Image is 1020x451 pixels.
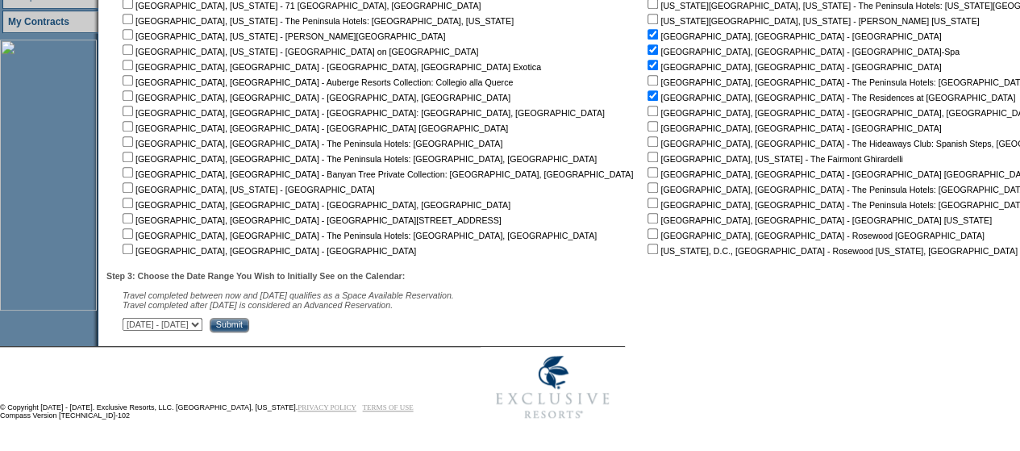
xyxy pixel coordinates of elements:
input: Submit [210,318,249,332]
nobr: Travel completed after [DATE] is considered an Advanced Reservation. [123,300,393,310]
nobr: [GEOGRAPHIC_DATA], [GEOGRAPHIC_DATA] - Banyan Tree Private Collection: [GEOGRAPHIC_DATA], [GEOGRA... [119,169,633,179]
img: Exclusive Resorts [481,347,625,428]
nobr: [GEOGRAPHIC_DATA], [GEOGRAPHIC_DATA] - The Peninsula Hotels: [GEOGRAPHIC_DATA], [GEOGRAPHIC_DATA] [119,154,597,164]
nobr: [GEOGRAPHIC_DATA], [GEOGRAPHIC_DATA] - [GEOGRAPHIC_DATA] [644,123,941,133]
a: TERMS OF USE [363,403,414,411]
a: My Contracts [8,16,69,27]
nobr: [GEOGRAPHIC_DATA], [GEOGRAPHIC_DATA] - [GEOGRAPHIC_DATA] [644,62,941,72]
nobr: [GEOGRAPHIC_DATA], [US_STATE] - [PERSON_NAME][GEOGRAPHIC_DATA] [119,31,445,41]
nobr: [GEOGRAPHIC_DATA], [GEOGRAPHIC_DATA] - [GEOGRAPHIC_DATA]-Spa [644,47,960,56]
nobr: [GEOGRAPHIC_DATA], [GEOGRAPHIC_DATA] - [GEOGRAPHIC_DATA] [644,31,941,41]
nobr: [GEOGRAPHIC_DATA], [US_STATE] - The Peninsula Hotels: [GEOGRAPHIC_DATA], [US_STATE] [119,16,514,26]
nobr: [GEOGRAPHIC_DATA], [GEOGRAPHIC_DATA] - The Residences at [GEOGRAPHIC_DATA] [644,93,1015,102]
span: Travel completed between now and [DATE] qualifies as a Space Available Reservation. [123,290,454,300]
nobr: [GEOGRAPHIC_DATA], [GEOGRAPHIC_DATA] - [GEOGRAPHIC_DATA], [GEOGRAPHIC_DATA] Exotica [119,62,541,72]
nobr: [GEOGRAPHIC_DATA], [GEOGRAPHIC_DATA] - The Peninsula Hotels: [GEOGRAPHIC_DATA] [119,139,502,148]
b: Step 3: Choose the Date Range You Wish to Initially See on the Calendar: [106,271,405,281]
nobr: [GEOGRAPHIC_DATA], [GEOGRAPHIC_DATA] - [GEOGRAPHIC_DATA], [GEOGRAPHIC_DATA] [119,200,510,210]
nobr: [GEOGRAPHIC_DATA], [US_STATE] - [GEOGRAPHIC_DATA] on [GEOGRAPHIC_DATA] [119,47,478,56]
nobr: [GEOGRAPHIC_DATA], [US_STATE] - [GEOGRAPHIC_DATA] [119,185,375,194]
nobr: [GEOGRAPHIC_DATA], [GEOGRAPHIC_DATA] - Rosewood [GEOGRAPHIC_DATA] [644,231,984,240]
nobr: [GEOGRAPHIC_DATA], [GEOGRAPHIC_DATA] - Auberge Resorts Collection: Collegio alla Querce [119,77,513,87]
nobr: [GEOGRAPHIC_DATA], [GEOGRAPHIC_DATA] - [GEOGRAPHIC_DATA] [GEOGRAPHIC_DATA] [119,123,508,133]
nobr: [GEOGRAPHIC_DATA], [GEOGRAPHIC_DATA] - The Peninsula Hotels: [GEOGRAPHIC_DATA], [GEOGRAPHIC_DATA] [119,231,597,240]
nobr: [GEOGRAPHIC_DATA], [GEOGRAPHIC_DATA] - [GEOGRAPHIC_DATA] [119,246,416,256]
nobr: [US_STATE], D.C., [GEOGRAPHIC_DATA] - Rosewood [US_STATE], [GEOGRAPHIC_DATA] [644,246,1018,256]
a: PRIVACY POLICY [298,403,356,411]
nobr: [GEOGRAPHIC_DATA], [US_STATE] - The Fairmont Ghirardelli [644,154,902,164]
nobr: [US_STATE][GEOGRAPHIC_DATA], [US_STATE] - [PERSON_NAME] [US_STATE] [644,16,979,26]
nobr: [GEOGRAPHIC_DATA], [GEOGRAPHIC_DATA] - [GEOGRAPHIC_DATA] [US_STATE] [644,215,992,225]
nobr: [GEOGRAPHIC_DATA], [GEOGRAPHIC_DATA] - [GEOGRAPHIC_DATA], [GEOGRAPHIC_DATA] [119,93,510,102]
nobr: [GEOGRAPHIC_DATA], [GEOGRAPHIC_DATA] - [GEOGRAPHIC_DATA]: [GEOGRAPHIC_DATA], [GEOGRAPHIC_DATA] [119,108,605,118]
nobr: [GEOGRAPHIC_DATA], [GEOGRAPHIC_DATA] - [GEOGRAPHIC_DATA][STREET_ADDRESS] [119,215,502,225]
nobr: [GEOGRAPHIC_DATA], [US_STATE] - 71 [GEOGRAPHIC_DATA], [GEOGRAPHIC_DATA] [119,1,481,10]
